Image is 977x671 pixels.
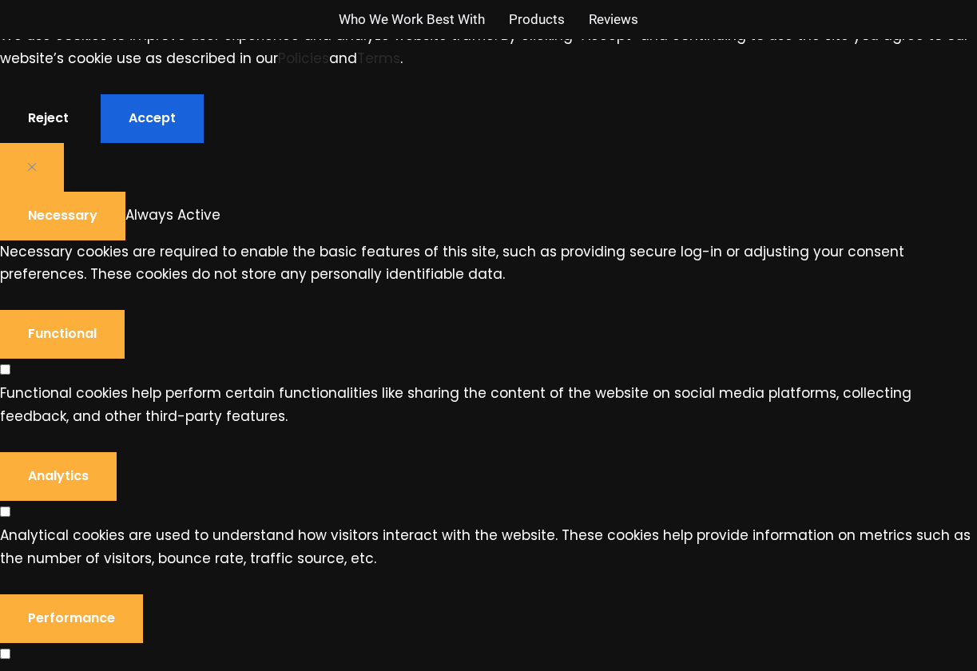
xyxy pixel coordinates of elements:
img: Close [28,163,36,171]
a: Who We Work Best With [339,8,485,31]
a: Reviews [589,8,638,31]
a: Products [509,8,565,31]
a: Terms [357,49,400,68]
span: Always Active [125,205,220,224]
button: Accept [101,94,204,143]
a: Policies [278,49,329,68]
